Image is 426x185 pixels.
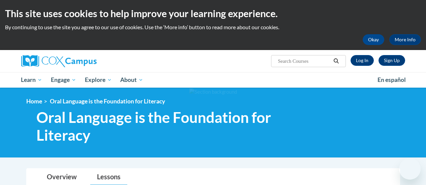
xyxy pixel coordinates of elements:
[120,76,143,84] span: About
[21,76,42,84] span: Learn
[363,34,384,45] button: Okay
[379,55,405,66] a: Register
[351,55,374,66] a: Log In
[26,98,42,105] a: Home
[16,72,410,88] div: Main menu
[36,108,314,144] span: Oral Language is the Foundation for Literacy
[389,34,421,45] a: More Info
[46,72,80,88] a: Engage
[50,98,165,105] span: Oral Language is the Foundation for Literacy
[277,57,331,65] input: Search Courses
[331,57,341,65] button: Search
[17,72,47,88] a: Learn
[80,72,116,88] a: Explore
[51,76,76,84] span: Engage
[21,55,97,67] img: Cox Campus
[21,55,142,67] a: Cox Campus
[85,76,112,84] span: Explore
[116,72,148,88] a: About
[189,88,237,96] img: Section background
[373,73,410,87] a: En español
[5,24,421,31] p: By continuing to use the site you agree to our use of cookies. Use the ‘More info’ button to read...
[5,7,421,20] h2: This site uses cookies to help improve your learning experience.
[399,158,421,180] iframe: Button to launch messaging window
[378,76,406,83] span: En español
